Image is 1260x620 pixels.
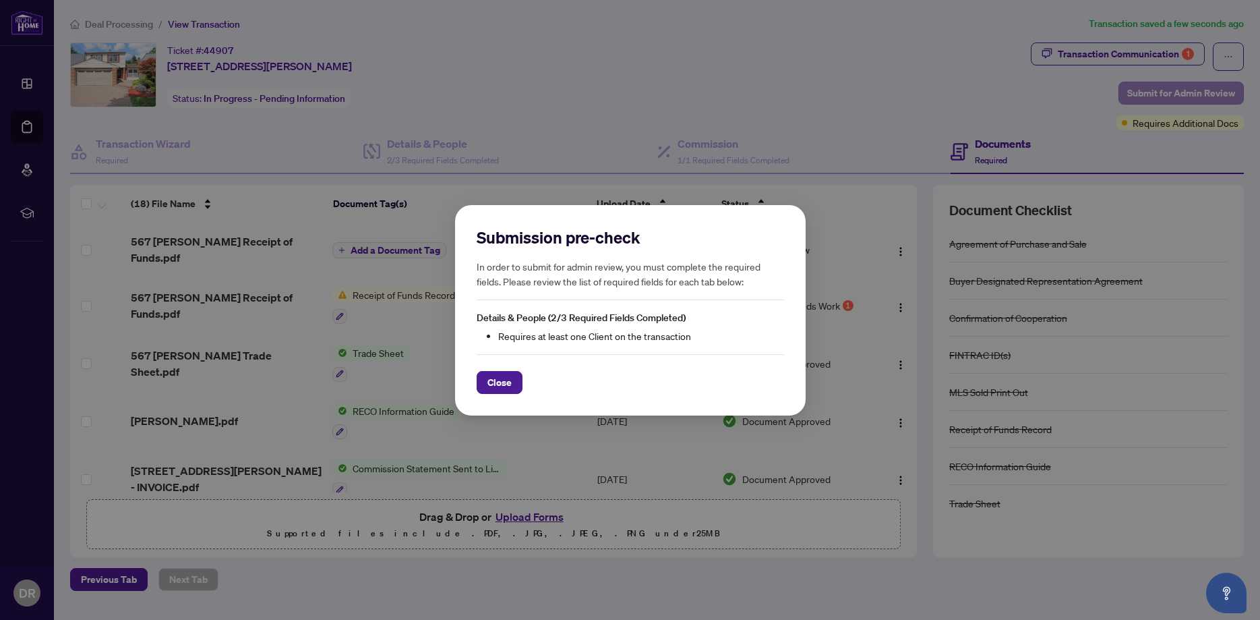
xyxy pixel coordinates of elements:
[477,227,784,248] h2: Submission pre-check
[1206,573,1247,613] button: Open asap
[477,312,686,324] span: Details & People (2/3 Required Fields Completed)
[477,259,784,289] h5: In order to submit for admin review, you must complete the required fields. Please review the lis...
[477,370,522,393] button: Close
[498,328,784,343] li: Requires at least one Client on the transaction
[487,371,512,393] span: Close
